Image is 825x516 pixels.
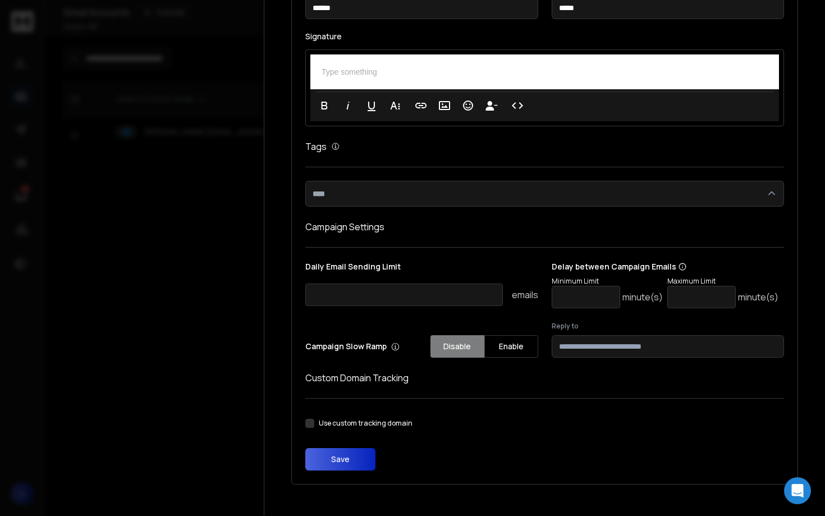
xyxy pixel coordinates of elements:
[434,94,455,117] button: Insert Image (⌘P)
[305,341,400,352] p: Campaign Slow Ramp
[337,94,359,117] button: Italic (⌘I)
[430,335,484,358] button: Disable
[552,277,663,286] p: Minimum Limit
[305,261,538,277] p: Daily Email Sending Limit
[305,371,784,385] h1: Custom Domain Tracking
[305,140,327,153] h1: Tags
[305,220,784,234] h1: Campaign Settings
[622,290,663,304] p: minute(s)
[319,419,412,428] label: Use custom tracking domain
[314,94,335,117] button: Bold (⌘B)
[512,288,538,302] p: emails
[305,448,375,471] button: Save
[738,290,778,304] p: minute(s)
[667,277,778,286] p: Maximum Limit
[784,477,811,504] div: Open Intercom Messenger
[305,33,784,40] label: Signature
[361,94,382,117] button: Underline (⌘U)
[384,94,406,117] button: More Text
[457,94,479,117] button: Emoticons
[484,335,538,358] button: Enable
[552,261,778,272] p: Delay between Campaign Emails
[481,94,502,117] button: Insert Unsubscribe Link
[552,322,785,331] label: Reply to
[410,94,432,117] button: Insert Link (⌘K)
[507,94,528,117] button: Code View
